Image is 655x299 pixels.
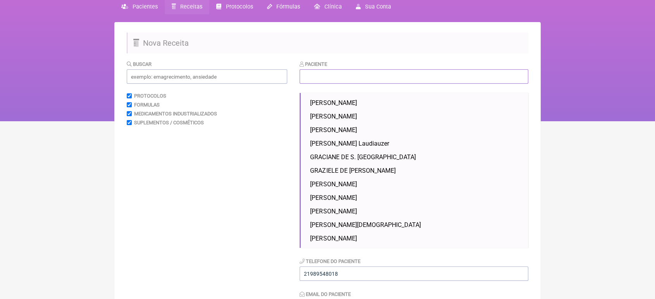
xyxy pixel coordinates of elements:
span: [PERSON_NAME] Laudiauzer [310,140,389,147]
span: GRACIANE DE S. [GEOGRAPHIC_DATA] [310,153,415,161]
span: [PERSON_NAME][DEMOGRAPHIC_DATA] [310,221,421,229]
label: Formulas [134,102,160,108]
span: [PERSON_NAME] [310,194,357,201]
span: Sua Conta [365,3,391,10]
span: Protocolos [226,3,253,10]
label: Medicamentos Industrializados [134,111,217,117]
span: [PERSON_NAME] [310,180,357,188]
label: Paciente [300,61,327,67]
label: Protocolos [134,93,166,99]
label: Buscar [127,61,152,67]
input: exemplo: emagrecimento, ansiedade [127,69,287,84]
span: Clínica [324,3,342,10]
span: [PERSON_NAME] [310,99,357,107]
span: [PERSON_NAME] [310,235,357,242]
span: Pacientes [133,3,158,10]
span: [PERSON_NAME] [310,126,357,134]
label: Telefone do Paciente [300,258,360,264]
span: [PERSON_NAME] [310,208,357,215]
span: Receitas [180,3,202,10]
span: Fórmulas [276,3,300,10]
span: [PERSON_NAME] [310,113,357,120]
label: Email do Paciente [300,291,351,297]
label: Suplementos / Cosméticos [134,120,204,125]
span: GRAZIELE DE [PERSON_NAME] [310,167,395,174]
h2: Nova Receita [127,33,528,53]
